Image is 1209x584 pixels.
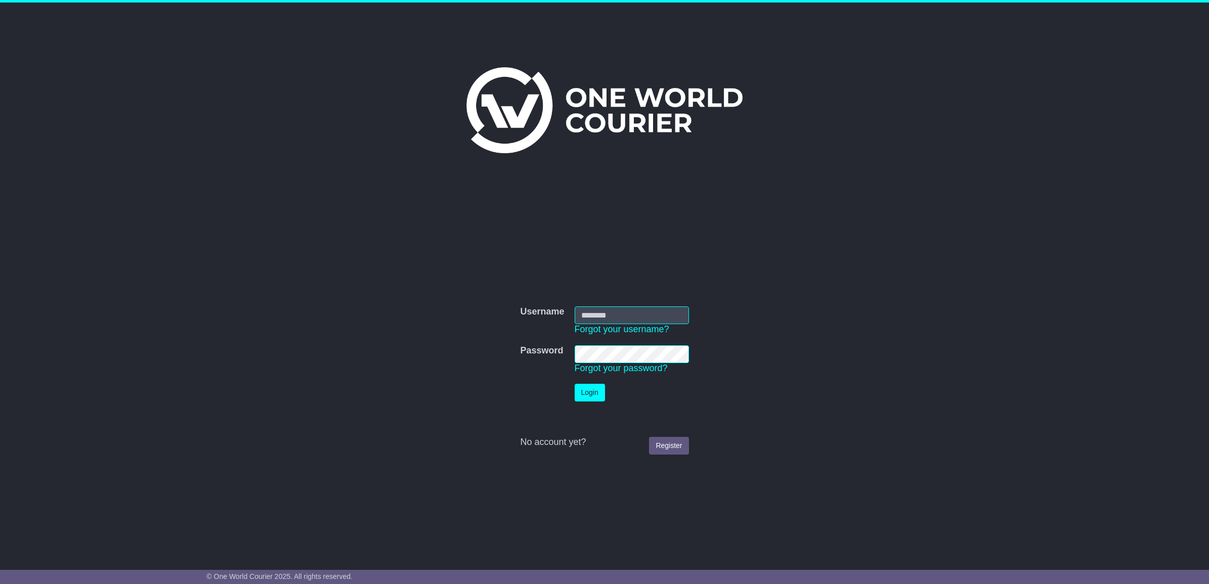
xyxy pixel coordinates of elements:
[206,572,353,580] span: © One World Courier 2025. All rights reserved.
[520,306,564,318] label: Username
[575,384,605,401] button: Login
[466,67,743,153] img: One World
[649,437,688,455] a: Register
[575,324,669,334] a: Forgot your username?
[520,345,563,356] label: Password
[575,363,668,373] a: Forgot your password?
[520,437,688,448] div: No account yet?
